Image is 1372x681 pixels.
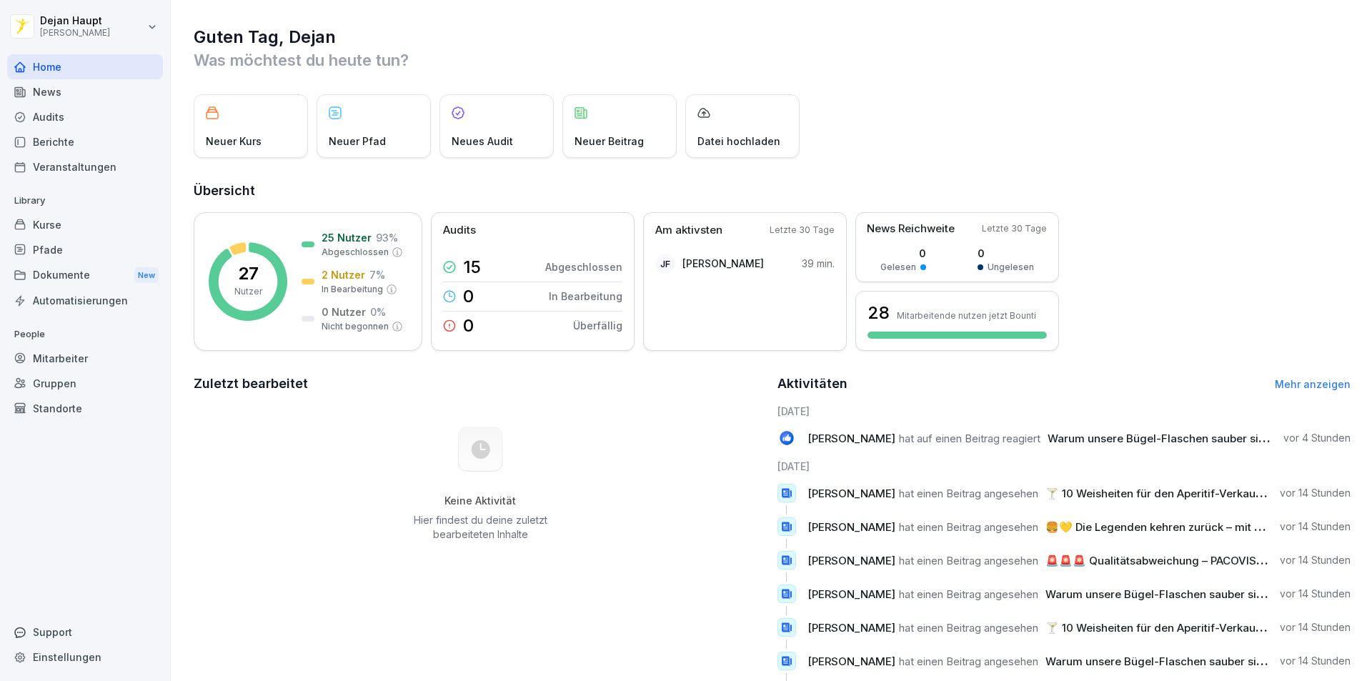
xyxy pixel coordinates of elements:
p: Abgeschlossen [322,246,389,259]
p: vor 14 Stunden [1280,620,1351,635]
span: hat einen Beitrag angesehen [899,487,1038,500]
h1: Guten Tag, Dejan [194,26,1351,49]
p: Letzte 30 Tage [982,222,1047,235]
p: 0 [978,246,1034,261]
p: 93 % [376,230,398,245]
div: JF [655,254,675,274]
p: News Reichweite [867,221,955,237]
span: hat einen Beitrag angesehen [899,655,1038,668]
p: Neuer Pfad [329,134,386,149]
a: Standorte [7,396,163,421]
a: Pfade [7,237,163,262]
p: 0 [880,246,926,261]
h3: 28 [868,301,890,325]
h5: Keine Aktivität [408,494,552,507]
p: Überfällig [573,318,622,333]
p: Audits [443,222,476,239]
p: Was möchtest du heute tun? [194,49,1351,71]
span: hat auf einen Beitrag reagiert [899,432,1040,445]
a: Mehr anzeigen [1275,378,1351,390]
p: Gelesen [880,261,916,274]
p: vor 14 Stunden [1280,654,1351,668]
span: hat einen Beitrag angesehen [899,587,1038,601]
p: 0 [463,317,474,334]
span: [PERSON_NAME] [807,432,895,445]
span: hat einen Beitrag angesehen [899,520,1038,534]
div: Dokumente [7,262,163,289]
p: vor 14 Stunden [1280,486,1351,500]
p: 39 min. [802,256,835,271]
div: Support [7,620,163,645]
a: Einstellungen [7,645,163,670]
h6: [DATE] [777,459,1351,474]
span: hat einen Beitrag angesehen [899,554,1038,567]
p: Hier findest du deine zuletzt bearbeiteten Inhalte [408,513,552,542]
a: DokumenteNew [7,262,163,289]
span: [PERSON_NAME] [807,587,895,601]
p: Abgeschlossen [545,259,622,274]
p: 0 Nutzer [322,304,366,319]
a: Automatisierungen [7,288,163,313]
p: [PERSON_NAME] [40,28,110,38]
a: Berichte [7,129,163,154]
a: Veranstaltungen [7,154,163,179]
span: [PERSON_NAME] [807,621,895,635]
p: 0 % [370,304,386,319]
p: vor 14 Stunden [1280,520,1351,534]
p: Mitarbeitende nutzen jetzt Bounti [897,310,1036,321]
a: Mitarbeiter [7,346,163,371]
p: Library [7,189,163,212]
p: Neues Audit [452,134,513,149]
span: [PERSON_NAME] [807,487,895,500]
p: In Bearbeitung [322,283,383,296]
a: News [7,79,163,104]
p: vor 14 Stunden [1280,553,1351,567]
p: [PERSON_NAME] [682,256,764,271]
p: 25 Nutzer [322,230,372,245]
div: New [134,267,159,284]
a: Gruppen [7,371,163,396]
p: 2 Nutzer [322,267,365,282]
h6: [DATE] [777,404,1351,419]
p: Letzte 30 Tage [770,224,835,237]
h2: Zuletzt bearbeitet [194,374,767,394]
p: Nicht begonnen [322,320,389,333]
a: Home [7,54,163,79]
p: 0 [463,288,474,305]
p: Datei hochladen [697,134,780,149]
p: Am aktivsten [655,222,722,239]
p: Ungelesen [988,261,1034,274]
span: [PERSON_NAME] [807,655,895,668]
p: In Bearbeitung [549,289,622,304]
a: Kurse [7,212,163,237]
p: 7 % [369,267,385,282]
h2: Übersicht [194,181,1351,201]
a: Audits [7,104,163,129]
h2: Aktivitäten [777,374,847,394]
p: vor 14 Stunden [1280,587,1351,601]
span: hat einen Beitrag angesehen [899,621,1038,635]
p: Neuer Beitrag [575,134,644,149]
span: [PERSON_NAME] [807,554,895,567]
p: vor 4 Stunden [1283,431,1351,445]
p: People [7,323,163,346]
span: [PERSON_NAME] [807,520,895,534]
p: 27 [238,265,259,282]
p: Dejan Haupt [40,15,110,27]
p: Neuer Kurs [206,134,262,149]
p: 15 [463,259,481,276]
p: Nutzer [234,285,262,298]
